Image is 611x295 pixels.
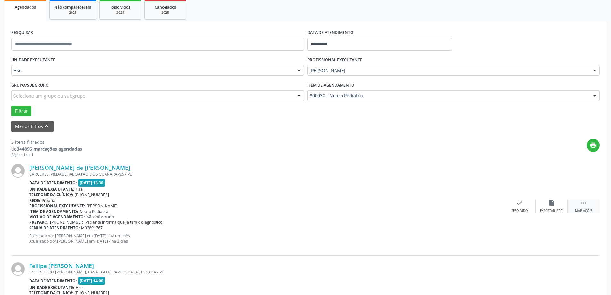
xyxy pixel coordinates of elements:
[29,164,130,171] a: [PERSON_NAME] de [PERSON_NAME]
[11,152,82,158] div: Página 1 de 1
[29,262,94,269] a: Fellipe [PERSON_NAME]
[575,209,592,213] div: Mais ações
[110,4,130,10] span: Resolvidos
[540,209,563,213] div: Exportar (PDF)
[307,80,354,90] label: Item de agendamento
[80,209,108,214] span: Neuro Pediatria
[511,209,528,213] div: Resolvido
[17,146,82,152] strong: 344896 marcações agendadas
[54,4,91,10] span: Não compareceram
[29,198,40,203] b: Rede:
[548,199,555,206] i: insert_drive_file
[29,214,85,220] b: Motivo de agendamento:
[15,4,36,10] span: Agendados
[11,55,55,65] label: UNIDADE EXECUTANTE
[307,28,353,38] label: DATA DE ATENDIMENTO
[87,203,117,209] span: [PERSON_NAME]
[29,209,78,214] b: Item de agendamento:
[590,142,597,149] i: print
[78,179,105,187] span: [DATE] 13:30
[29,220,49,225] b: Preparo:
[42,198,55,203] span: Própria
[13,92,85,99] span: Selecione um grupo ou subgrupo
[310,67,587,74] span: [PERSON_NAME]
[29,187,74,192] b: Unidade executante:
[29,233,504,244] p: Solicitado por [PERSON_NAME] em [DATE] - há um mês Atualizado por [PERSON_NAME] em [DATE] - há 2 ...
[587,139,600,152] button: print
[75,192,109,197] span: [PHONE_NUMBER]
[11,145,82,152] div: de
[580,199,587,206] i: 
[86,214,114,220] span: Não informado
[29,203,85,209] b: Profissional executante:
[29,171,504,177] div: CARCERES, PIEDADE, JABOATAO DOS GUARARAPES - PE
[29,285,74,290] b: Unidade executante:
[78,277,105,284] span: [DATE] 14:00
[50,220,163,225] span: [PHONE_NUMBER] Paciente informa que já tem o diagnostico.
[13,67,291,74] span: Hse
[155,4,176,10] span: Cancelados
[54,10,91,15] div: 2025
[81,225,103,230] span: M02891767
[29,278,77,283] b: Data de atendimento:
[29,269,504,275] div: ENGENHEIRO [PERSON_NAME], CASA, [GEOGRAPHIC_DATA], ESCADA - PE
[310,92,587,99] span: #00030 - Neuro Pediatria
[29,180,77,186] b: Data de atendimento:
[29,225,80,230] b: Senha de atendimento:
[149,10,181,15] div: 2025
[11,262,25,276] img: img
[307,55,362,65] label: PROFISSIONAL EXECUTANTE
[76,187,83,192] span: Hse
[11,164,25,178] img: img
[76,285,83,290] span: Hse
[516,199,523,206] i: check
[29,192,73,197] b: Telefone da clínica:
[11,28,33,38] label: PESQUISAR
[104,10,136,15] div: 2025
[11,80,49,90] label: Grupo/Subgrupo
[43,123,50,130] i: keyboard_arrow_up
[11,106,31,117] button: Filtrar
[11,121,54,132] button: Menos filtroskeyboard_arrow_up
[11,139,82,145] div: 3 itens filtrados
